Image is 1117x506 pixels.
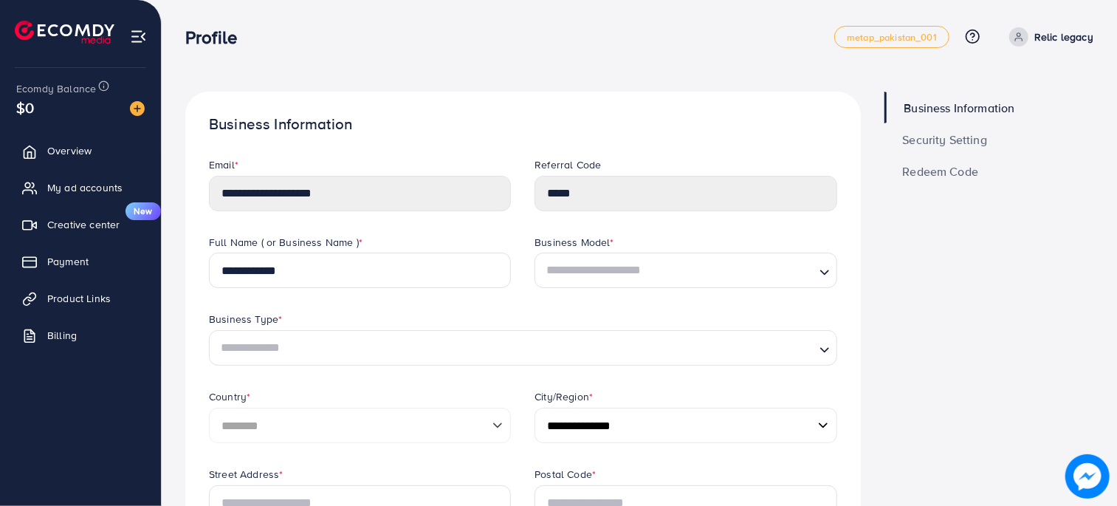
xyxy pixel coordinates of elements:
[209,312,282,326] label: Business Type
[209,157,238,172] label: Email
[209,467,283,482] label: Street Address
[535,467,596,482] label: Postal Code
[209,235,362,250] label: Full Name ( or Business Name )
[847,33,937,42] span: metap_pakistan_001
[15,21,114,44] img: logo
[47,328,77,343] span: Billing
[209,389,250,404] label: Country
[216,335,814,362] input: Search for option
[903,134,988,146] span: Security Setting
[47,180,123,195] span: My ad accounts
[1003,27,1093,47] a: Relic legacy
[535,157,601,172] label: Referral Code
[209,115,837,134] h1: Business Information
[11,247,150,276] a: Payment
[209,330,837,366] div: Search for option
[903,165,979,177] span: Redeem Code
[16,97,34,118] span: $0
[541,257,813,284] input: Search for option
[834,26,949,48] a: metap_pakistan_001
[47,254,89,269] span: Payment
[11,210,150,239] a: Creative centerNew
[1066,455,1110,499] img: image
[47,217,120,232] span: Creative center
[130,28,147,45] img: menu
[185,27,249,48] h3: Profile
[535,235,614,250] label: Business Model
[11,136,150,165] a: Overview
[47,291,111,306] span: Product Links
[11,173,150,202] a: My ad accounts
[535,389,593,404] label: City/Region
[126,202,161,220] span: New
[16,81,96,96] span: Ecomdy Balance
[47,143,92,158] span: Overview
[535,253,836,288] div: Search for option
[11,321,150,350] a: Billing
[130,101,145,116] img: image
[1034,28,1093,46] p: Relic legacy
[904,102,1015,114] span: Business Information
[11,284,150,313] a: Product Links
